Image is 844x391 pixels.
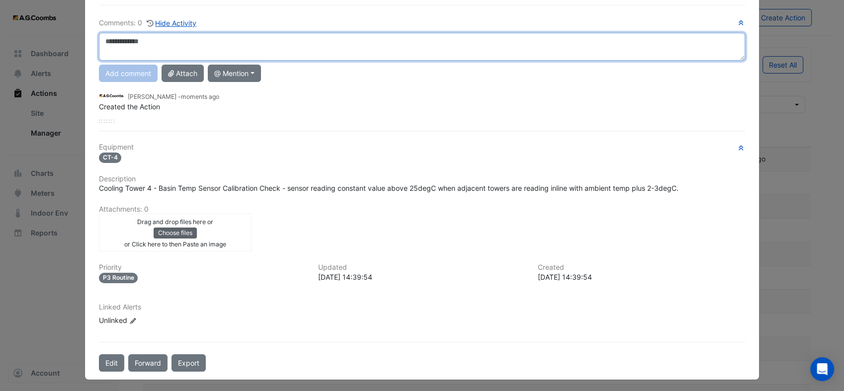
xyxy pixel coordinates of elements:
[538,272,745,282] div: [DATE] 14:39:54
[162,65,204,82] button: Attach
[99,102,160,111] span: Created the Action
[171,354,206,372] a: Export
[124,240,226,248] small: or Click here to then Paste an image
[99,184,678,192] span: Cooling Tower 4 - Basin Temp Sensor Calibration Check - sensor reading constant value above 25deg...
[538,263,745,272] h6: Created
[181,93,219,100] span: 2025-09-09 14:39:54
[137,218,213,226] small: Drag and drop files here or
[128,354,168,372] button: Forward
[99,153,122,163] span: CT-4
[99,143,745,152] h6: Equipment
[128,92,219,101] small: [PERSON_NAME] -
[99,17,197,29] div: Comments: 0
[154,228,197,238] button: Choose files
[99,263,306,272] h6: Priority
[208,65,261,82] button: @ Mention
[129,317,137,324] fa-icon: Edit Linked Alerts
[99,205,745,214] h6: Attachments: 0
[99,273,138,283] div: P3 Routine
[318,272,525,282] div: [DATE] 14:39:54
[146,17,197,29] button: Hide Activity
[99,90,124,101] img: AG Coombs
[99,315,218,325] div: Unlinked
[99,175,745,183] h6: Description
[810,357,834,381] div: Open Intercom Messenger
[99,354,124,372] button: Edit
[318,263,525,272] h6: Updated
[99,303,745,312] h6: Linked Alerts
